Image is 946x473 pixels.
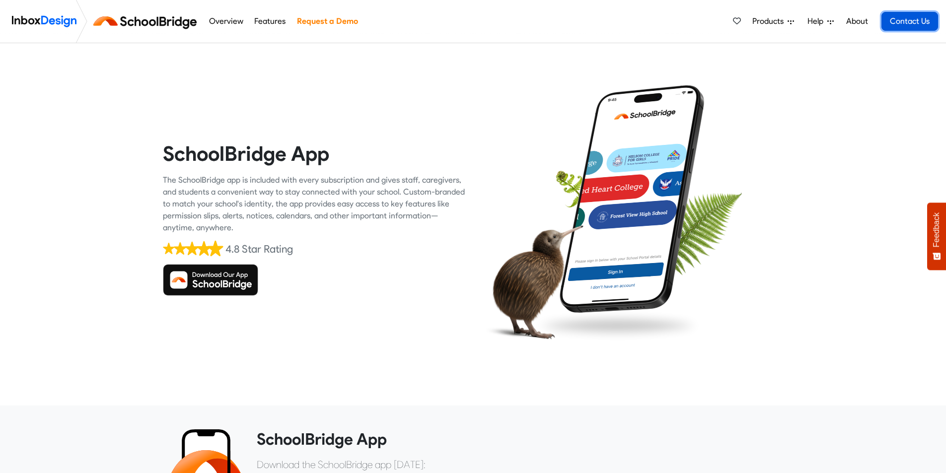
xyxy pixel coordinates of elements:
a: Request a Demo [294,11,361,31]
a: Products [748,11,798,31]
img: kiwi_bird.png [481,216,583,347]
a: Overview [206,11,246,31]
img: phone.png [552,84,712,314]
img: shadow.png [532,307,704,344]
img: Download SchoolBridge App [163,264,258,296]
heading: SchoolBridge App [257,429,776,449]
span: Feedback [932,212,941,247]
a: Contact Us [881,12,938,31]
button: Feedback - Show survey [927,203,946,270]
span: Help [807,15,827,27]
span: Products [752,15,788,27]
a: About [843,11,871,31]
img: schoolbridge logo [91,9,203,33]
p: Download the SchoolBridge app [DATE]: [257,457,776,472]
heading: SchoolBridge App [163,141,466,166]
div: The SchoolBridge app is included with every subscription and gives staff, caregivers, and student... [163,174,466,234]
a: Features [252,11,289,31]
a: Help [803,11,838,31]
div: 4.8 Star Rating [225,242,293,257]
